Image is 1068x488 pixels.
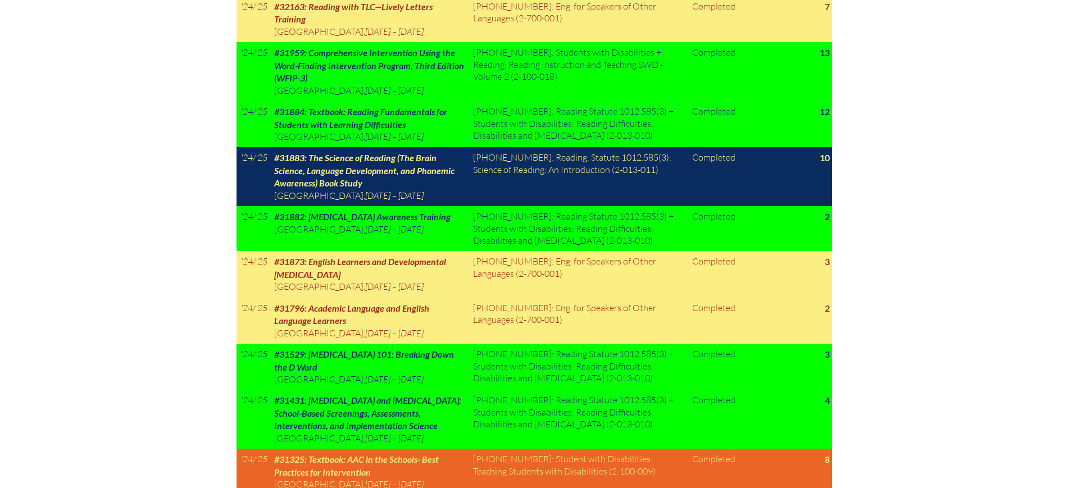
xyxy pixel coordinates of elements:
[688,251,744,297] td: Completed
[469,251,688,297] td: [PHONE_NUMBER]: Eng. for Speakers of Other Languages (2-700-001)
[237,206,270,251] td: '24/'25
[274,85,363,96] span: [GEOGRAPHIC_DATA]
[365,281,424,292] span: [DATE] – [DATE]
[274,224,363,235] span: [GEOGRAPHIC_DATA]
[469,390,688,449] td: [PHONE_NUMBER]: Reading Statute 1012.585(3) + Students with Disabilities: Reading Difficulties, D...
[365,327,424,339] span: [DATE] – [DATE]
[688,101,744,147] td: Completed
[237,101,270,147] td: '24/'25
[237,390,270,449] td: '24/'25
[270,344,469,390] td: ,
[825,395,830,405] strong: 4
[365,373,424,385] span: [DATE] – [DATE]
[365,432,424,444] span: [DATE] – [DATE]
[274,303,429,326] span: #31796: Academic Language and English Language Learners
[469,298,688,344] td: [PHONE_NUMBER]: Eng. for Speakers of Other Languages (2-700-001)
[270,298,469,344] td: ,
[274,190,363,201] span: [GEOGRAPHIC_DATA]
[365,131,424,142] span: [DATE] – [DATE]
[270,251,469,297] td: ,
[365,26,424,37] span: [DATE] – [DATE]
[274,373,363,385] span: [GEOGRAPHIC_DATA]
[688,42,744,101] td: Completed
[825,256,830,267] strong: 3
[365,85,424,96] span: [DATE] – [DATE]
[825,211,830,222] strong: 2
[469,147,688,206] td: [PHONE_NUMBER]: Reading: Statute 1012.585(3): Science of Reading: An Introduction (2-013-011)
[274,395,461,431] span: #31431: [MEDICAL_DATA] and [MEDICAL_DATA]: School-Based Screenings, Assessments, Interventions, a...
[688,206,744,251] td: Completed
[825,349,830,359] strong: 3
[237,298,270,344] td: '24/'25
[365,190,424,201] span: [DATE] – [DATE]
[274,106,447,129] span: #31884: Textbook: Reading Fundamentals for Students with Learning Difficulties
[237,42,270,101] td: '24/'25
[825,303,830,313] strong: 2
[365,224,424,235] span: [DATE] – [DATE]
[274,432,363,444] span: [GEOGRAPHIC_DATA]
[274,47,464,83] span: #31959: Comprehensive Intervention Using the Word-Finding Intervention Program, Third Edition (WF...
[274,152,455,188] span: #31883: The Science of Reading (The Brain Science, Language Development, and Phonemic Awareness) ...
[237,147,270,206] td: '24/'25
[274,349,454,372] span: #31529: [MEDICAL_DATA] 101: Breaking Down the D Word
[270,206,469,251] td: ,
[274,26,363,37] span: [GEOGRAPHIC_DATA]
[825,454,830,464] strong: 8
[688,344,744,390] td: Completed
[469,206,688,251] td: [PHONE_NUMBER]: Reading Statute 1012.585(3) + Students with Disabilities: Reading Difficulties, D...
[237,251,270,297] td: '24/'25
[820,106,830,117] strong: 12
[274,1,433,24] span: #32163: Reading with TLC—Lively Letters Training
[270,390,469,449] td: ,
[688,298,744,344] td: Completed
[274,211,451,222] span: #31882: [MEDICAL_DATA] Awareness Training
[237,344,270,390] td: '24/'25
[688,390,744,449] td: Completed
[469,42,688,101] td: [PHONE_NUMBER]: Students with Disabilities + Reading: Reading Instruction and Teaching SWD - Volu...
[270,101,469,147] td: ,
[820,47,830,58] strong: 13
[825,1,830,12] strong: 7
[274,256,446,279] span: #31873: English Learners and Developmental [MEDICAL_DATA]
[469,344,688,390] td: [PHONE_NUMBER]: Reading Statute 1012.585(3) + Students with Disabilities: Reading Difficulties, D...
[274,281,363,292] span: [GEOGRAPHIC_DATA]
[274,131,363,142] span: [GEOGRAPHIC_DATA]
[469,101,688,147] td: [PHONE_NUMBER]: Reading Statute 1012.585(3) + Students with Disabilities: Reading Difficulties, D...
[274,454,439,477] span: #31325: Textbook: AAC in the Schools- Best Practices for Intervention
[820,152,830,163] strong: 10
[688,147,744,206] td: Completed
[270,147,469,206] td: ,
[274,327,363,339] span: [GEOGRAPHIC_DATA]
[270,42,469,101] td: ,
